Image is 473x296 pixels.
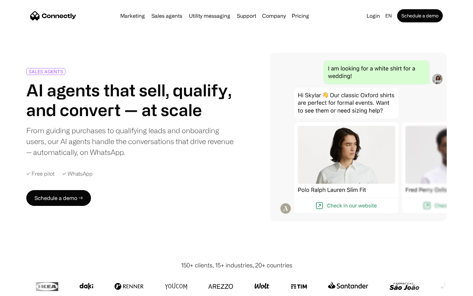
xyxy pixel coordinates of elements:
[234,13,259,18] a: Support
[118,13,147,18] a: Marketing
[181,261,292,270] div: 150+ clients, 15+ industries, 20+ countries
[13,284,39,294] ul: Language list
[26,171,55,177] div: ✓ Free pilot
[186,13,233,18] a: Utility messaging
[383,11,396,20] div: en
[364,11,383,20] a: Login
[30,11,76,21] a: home
[26,80,234,120] h1: AI agents that sell, qualify, and convert — at scale
[262,11,286,20] div: Company
[149,13,185,18] a: Sales agents
[26,125,234,158] div: From guiding purchases to qualifying leads and onboarding users, our AI agents handle the convers...
[397,9,443,22] a: Schedule a demo
[26,190,91,206] a: Schedule a demo →
[260,11,288,20] div: Company
[62,171,93,177] div: ✓ WhatsApp
[385,11,392,20] div: en
[289,13,312,18] a: Pricing
[7,284,39,294] aside: Language selected: English
[29,69,63,74] div: SALES AGENTS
